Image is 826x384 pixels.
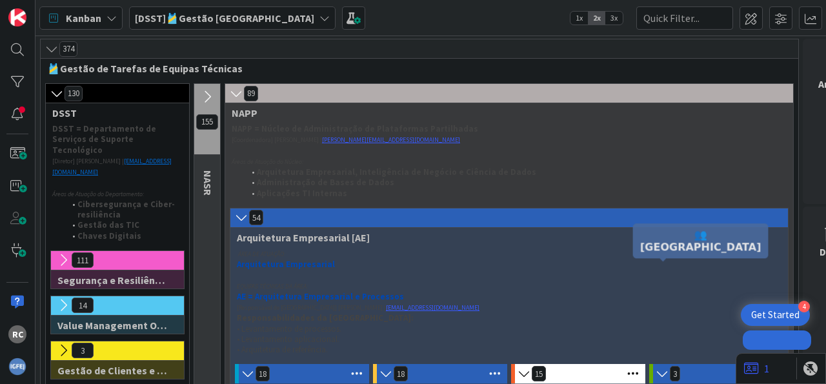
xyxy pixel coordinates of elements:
span: 18 [256,366,270,381]
em: Áreas de Atuação do Departamento: [52,190,144,198]
strong: Gestão das TIC [77,219,139,230]
em: Áreas de Atuação do Núcleo: [232,157,303,166]
div: Open Get Started checklist, remaining modules: 4 [741,304,810,326]
div: Get Started [751,308,800,321]
span: 130 [65,86,83,101]
b: [DSST]🎽Gestão [GEOGRAPHIC_DATA] [135,12,314,25]
span: DSST [52,106,173,119]
span: 3 [72,343,94,358]
strong: Aplicações TI Internas [257,188,347,199]
strong: Administração de Bases de Dados [257,177,394,188]
span: 3x [605,12,623,25]
img: avatar [8,358,26,376]
span: NAPP [232,106,777,119]
span: Kanban [66,10,101,26]
span: 155 [196,114,218,130]
em: EQUIPAS TÉCNICAS DA ÁREA: [237,282,308,290]
span: • Arquitetura de referência. [237,344,328,355]
span: 18 [394,366,408,381]
strong: AE = Arquitetura Empresarial e Processos [237,291,404,302]
span: [Coordenadora] [PERSON_NAME] | [232,136,322,144]
span: Arquitetura Empresarial [AE] [237,231,772,244]
input: Quick Filter... [636,6,733,30]
span: 54 [249,210,263,225]
a: [PERSON_NAME][EMAIL_ADDRESS][DOMAIN_NAME] [322,136,460,144]
span: 2x [588,12,605,25]
div: 4 [798,301,810,312]
span: 15 [532,366,546,381]
strong: Chaves Digitais [77,230,141,241]
em: ÁREA DE ATUAÇÃO: [238,250,285,258]
span: Segurança e Resiliência da Informação [SRI] [57,274,168,287]
strong: NAPP = Núcleo de Administração de Plataformas Partilhadas [232,123,478,134]
span: [Responsável de [GEOGRAPHIC_DATA]] [PERSON_NAME] | [237,303,386,312]
span: [Diretor] [PERSON_NAME] | [52,157,124,165]
strong: Cibersegurança e Ciber-resiliência [77,199,175,220]
span: Gestão de Clientes e Serviços [GCS] [57,364,168,377]
span: Value Management Office [VMO] [57,319,168,332]
span: NASR [201,170,214,196]
span: 🎽Gestão de Tarefas de Equipas Técnicas [47,62,782,75]
span: 14 [72,298,94,313]
span: • Levantamento aplicacional. [237,334,339,345]
span: • Levantamento de processos. [237,323,341,334]
strong: Arquitetura Empresarial, Inteligência de Negócio e Ciência de Dados [257,167,536,177]
span: 1x [570,12,588,25]
h5: 👥 [GEOGRAPHIC_DATA] [638,228,763,253]
img: Visit kanbanzone.com [8,8,26,26]
span: 374 [59,41,77,57]
strong: Arquitetura Empresarial [237,259,335,270]
strong: DSST = Departamento de Serviços de Suporte Tecnológico [52,123,158,156]
a: 1 [744,361,769,376]
span: 111 [72,252,94,268]
div: RC [8,325,26,343]
strong: Responsabilidades da [GEOGRAPHIC_DATA]: [237,312,414,323]
a: [EMAIL_ADDRESS][DOMAIN_NAME] [386,303,479,312]
span: 89 [244,86,258,101]
span: 3 [670,366,680,381]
